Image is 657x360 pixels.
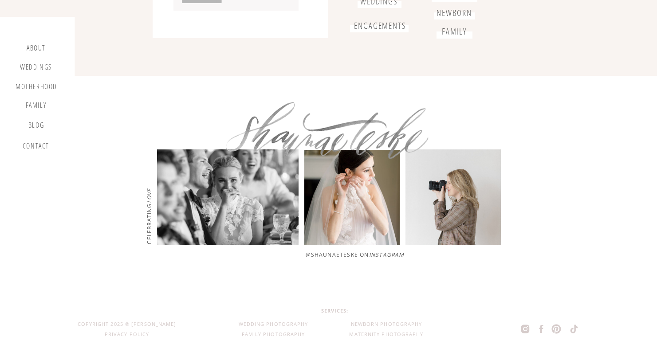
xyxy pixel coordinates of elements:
[144,151,153,244] a: celebratinglove
[350,21,411,31] a: engagementS
[23,44,49,55] a: about
[335,320,438,330] a: Newborn photography
[19,101,53,113] a: Family
[369,251,405,258] i: instagram
[23,121,49,133] a: blog
[104,330,150,340] a: Privacy Policy
[76,320,178,330] div: copyright 2025 © [PERSON_NAME]
[16,82,57,92] a: motherhood
[222,320,325,330] a: wedding photography
[437,8,472,18] a: newborn
[21,142,51,154] a: contact
[442,27,467,36] a: family
[306,250,480,258] p: @shaunaeteske on
[145,188,153,203] i: love
[335,330,438,340] a: Maternity Photography
[19,63,53,74] a: Weddings
[306,250,480,258] a: @shaunaeteske oninstagram
[222,330,325,340] a: family photography
[144,151,153,244] p: celebrating
[321,307,349,314] b: services:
